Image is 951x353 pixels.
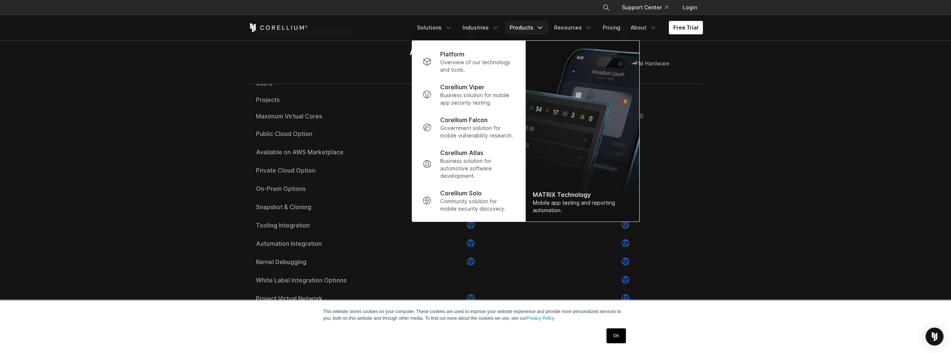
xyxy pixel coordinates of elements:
[440,92,515,106] p: Business solution for mobile app security testing.
[256,131,386,137] span: Public Cloud Option
[440,115,488,124] p: Corellium Falcon
[410,60,532,75] div: $0.50/core-hour No pre-paid minimum
[626,21,661,34] a: About
[256,222,386,228] span: Tooling Integration
[256,97,386,103] span: Projects
[677,1,703,14] a: Login
[256,167,386,173] a: Private Cloud Option
[256,295,386,301] span: Project Virtual Network
[248,23,308,32] a: Corellium Home
[440,198,515,213] p: Community solution for mobile security discovery.
[256,186,386,192] span: On-Prem Options
[616,1,674,14] a: Support Center
[416,45,521,78] a: Platform Overview of our technology and tools.
[550,21,597,34] a: Resources
[440,83,484,92] p: Corellium Viper
[416,184,521,217] a: Corellium Solo Community solution for mobile security discovery.
[505,21,548,34] a: Products
[533,190,632,199] div: MATRIX Technology
[256,241,386,247] span: Automation Integration
[323,308,628,322] p: This website stores cookies on your computer. These cookies are used to improve your website expe...
[256,149,386,155] a: Available on AWS Marketplace
[525,41,639,222] img: Matrix_WebNav_1x
[598,21,625,34] a: Pricing
[440,50,464,59] p: Platform
[256,113,386,119] a: Maximum Virtual Cores
[413,21,703,34] div: Navigation Menu
[527,316,555,321] a: Privacy Policy.
[416,144,521,184] a: Corellium Atlas Business solution for automotive software development.
[256,80,386,86] a: Users
[669,21,703,34] a: Free Trial
[256,277,386,283] span: White Label Integration Options
[533,199,632,214] div: Mobile app testing and reporting automation.
[416,111,521,144] a: Corellium Falcon Government solution for mobile vulnerability research.
[440,59,515,74] p: Overview of our technology and tools.
[410,46,532,58] div: Arm Virtual Hardware (AVH)
[256,259,386,265] span: Kernel Debugging
[458,21,504,34] a: Industries
[440,157,515,180] p: Business solution for automotive software development.
[525,41,639,222] a: MATRIX Technology Mobile app testing and reporting automation.
[413,21,457,34] a: Solutions
[593,1,703,14] div: Navigation Menu
[599,1,613,14] button: Search
[256,204,386,210] span: Snapshot & Cloning
[416,78,521,111] a: Corellium Viper Business solution for mobile app security testing.
[440,148,483,157] p: Corellium Atlas
[440,189,482,198] p: Corellium Solo
[926,328,944,346] div: Open Intercom Messenger
[606,328,626,343] a: OK
[440,124,515,139] p: Government solution for mobile vulnerability research.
